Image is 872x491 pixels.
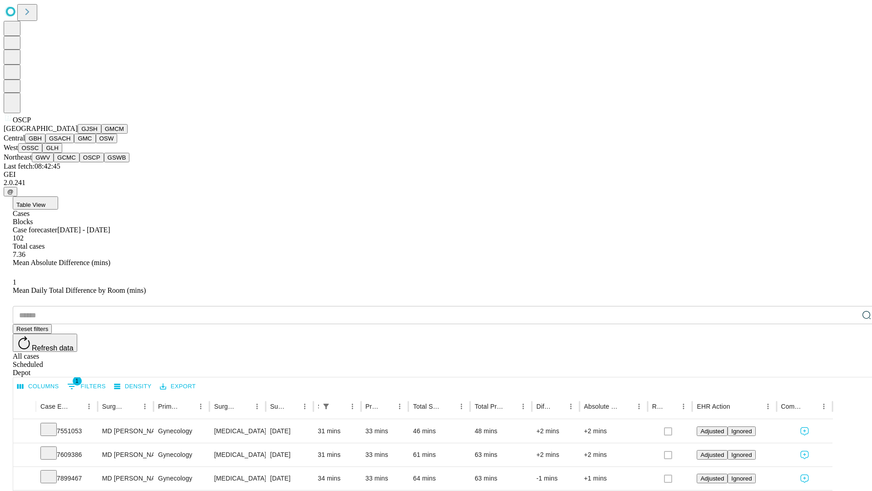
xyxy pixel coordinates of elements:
button: Density [112,380,154,394]
button: Menu [677,400,690,413]
div: Resolved in EHR [652,403,664,410]
span: Adjusted [700,451,724,458]
div: Surgery Date [270,403,285,410]
div: [DATE] [270,443,309,466]
div: +2 mins [536,420,575,443]
button: Expand [18,471,31,487]
div: 7609386 [40,443,93,466]
button: Sort [126,400,139,413]
button: Menu [298,400,311,413]
button: Menu [194,400,207,413]
button: Sort [442,400,455,413]
span: Ignored [731,428,752,435]
button: Menu [139,400,151,413]
button: Menu [393,400,406,413]
button: Sort [70,400,83,413]
button: GBH [25,134,45,143]
div: Difference [536,403,551,410]
span: @ [7,188,14,195]
button: Table View [13,196,58,210]
button: Sort [333,400,346,413]
div: 63 mins [475,443,527,466]
div: 31 mins [318,443,357,466]
div: 34 mins [318,467,357,490]
span: Table View [16,201,45,208]
div: +2 mins [536,443,575,466]
button: Sort [805,400,817,413]
button: GCMC [54,153,79,162]
button: Menu [817,400,830,413]
div: MD [PERSON_NAME] [102,467,149,490]
div: 31 mins [318,420,357,443]
span: [DATE] - [DATE] [57,226,110,234]
div: [DATE] [270,467,309,490]
div: 33 mins [366,467,404,490]
button: Menu [346,400,359,413]
div: [MEDICAL_DATA] INJECTION IMPLANT MATERIAL SUBMUCOSAL [MEDICAL_DATA] [214,443,261,466]
button: GWV [32,153,54,162]
button: Show filters [65,379,108,394]
button: Sort [286,400,298,413]
button: Refresh data [13,334,77,352]
button: Expand [18,424,31,440]
span: OSCP [13,116,31,124]
button: Sort [731,400,744,413]
div: Gynecology [158,420,205,443]
button: Menu [455,400,468,413]
div: 64 mins [413,467,466,490]
div: Absolute Difference [584,403,619,410]
span: [GEOGRAPHIC_DATA] [4,125,78,132]
span: West [4,144,18,151]
div: EHR Action [697,403,730,410]
button: OSCP [79,153,104,162]
button: Show filters [320,400,332,413]
button: Sort [552,400,565,413]
span: 1 [73,376,82,386]
button: Adjusted [697,450,728,460]
div: Gynecology [158,467,205,490]
div: 48 mins [475,420,527,443]
button: GLH [42,143,62,153]
div: 7551053 [40,420,93,443]
div: +1 mins [584,467,643,490]
div: MD [PERSON_NAME] [102,420,149,443]
button: GMC [74,134,95,143]
button: Menu [251,400,263,413]
div: Surgeon Name [102,403,125,410]
span: Total cases [13,242,45,250]
button: Menu [517,400,530,413]
button: Menu [633,400,645,413]
div: MD [PERSON_NAME] [102,443,149,466]
button: Ignored [728,474,755,483]
div: Predicted In Room Duration [366,403,380,410]
div: Total Predicted Duration [475,403,503,410]
button: Expand [18,447,31,463]
div: +2 mins [584,443,643,466]
div: +2 mins [584,420,643,443]
button: @ [4,187,17,196]
div: Gynecology [158,443,205,466]
div: 7899467 [40,467,93,490]
span: 7.36 [13,251,25,258]
button: OSSC [18,143,43,153]
button: Sort [238,400,251,413]
div: 61 mins [413,443,466,466]
button: Export [158,380,198,394]
button: GMCM [101,124,128,134]
div: Comments [781,403,804,410]
button: GJSH [78,124,101,134]
button: Ignored [728,426,755,436]
button: Menu [762,400,774,413]
button: GSACH [45,134,74,143]
div: Surgery Name [214,403,237,410]
span: Last fetch: 08:42:45 [4,162,60,170]
div: 2.0.241 [4,179,868,187]
div: 63 mins [475,467,527,490]
div: Scheduled In Room Duration [318,403,319,410]
div: 33 mins [366,443,404,466]
button: Adjusted [697,426,728,436]
span: 102 [13,234,24,242]
button: Sort [182,400,194,413]
span: Ignored [731,475,752,482]
button: Menu [565,400,577,413]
